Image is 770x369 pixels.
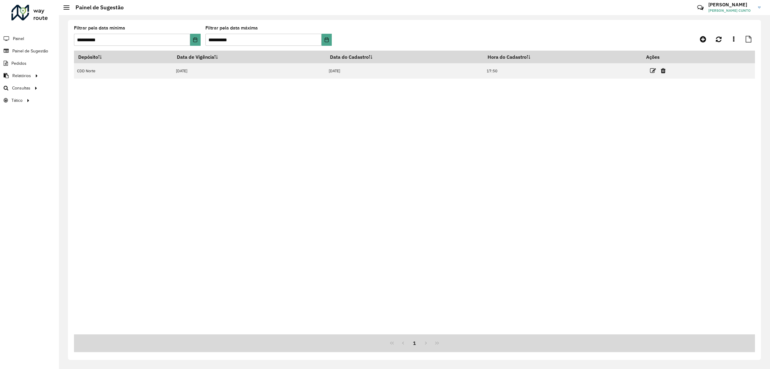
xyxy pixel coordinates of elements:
span: Tático [11,97,23,104]
a: Excluir [661,67,666,75]
label: Filtrar pela data mínima [74,24,125,32]
th: Depósito [74,51,173,63]
a: Contato Rápido [694,1,707,14]
td: [DATE] [326,63,483,79]
span: Relatórios [12,73,31,79]
th: Data do Cadastro [326,51,483,63]
td: CDD Norte [74,63,173,79]
span: Painel [13,36,24,42]
th: Data de Vigência [173,51,326,63]
span: Painel de Sugestão [12,48,48,54]
th: Hora do Cadastro [483,51,642,63]
td: 17:50 [483,63,642,79]
button: Choose Date [190,34,200,46]
span: Pedidos [11,60,26,67]
td: [DATE] [173,63,326,79]
span: Consultas [12,85,30,91]
th: Ações [642,51,678,63]
span: [PERSON_NAME] CUNTO [708,8,753,13]
label: Filtrar pela data máxima [205,24,258,32]
a: Editar [650,67,656,75]
button: Choose Date [322,34,332,46]
h3: [PERSON_NAME] [708,2,753,8]
button: 1 [409,337,420,349]
h2: Painel de Sugestão [69,4,124,11]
